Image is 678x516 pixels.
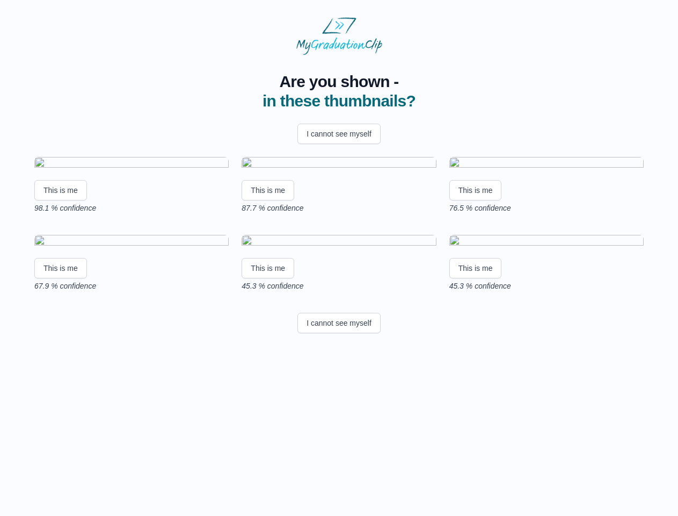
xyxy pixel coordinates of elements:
img: MyGraduationClip [296,17,382,55]
button: I cannot see myself [297,124,381,144]
img: 3868f63c5abd2f39857fb2e58d4213dbc0e35ca6.gif [449,157,644,171]
button: This is me [34,258,87,278]
button: This is me [449,180,502,200]
p: 76.5 % confidence [449,203,644,213]
span: Are you shown - [263,72,415,91]
p: 45.3 % confidence [242,281,436,291]
img: 87f04ac9878df3b8071a344e5a1c5396ad9b68d4.gif [34,235,229,249]
button: This is me [242,258,294,278]
img: fa748db4759edc35ec9c5b5a3dae394161f3446f.gif [242,235,436,249]
p: 87.7 % confidence [242,203,436,213]
span: in these thumbnails? [263,92,415,110]
button: This is me [34,180,87,200]
img: 3b14cec7b7ede948b70b45a4d8422cc33e1f1c1b.gif [449,235,644,249]
p: 67.9 % confidence [34,281,229,291]
img: dff4ea173d0ba61f7a361be1b4284d5de04942c2.gif [34,157,229,171]
p: 98.1 % confidence [34,203,229,213]
button: I cannot see myself [297,313,381,333]
button: This is me [242,180,294,200]
img: 9ff5191c56b7c4c086c18e61a80daef71980c718.gif [242,157,436,171]
button: This is me [449,258,502,278]
p: 45.3 % confidence [449,281,644,291]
